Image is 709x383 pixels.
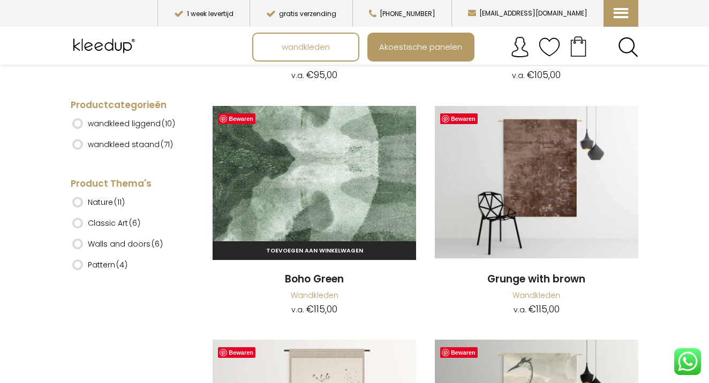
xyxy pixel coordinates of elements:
label: wandkleed liggend [88,114,175,133]
h4: Productcategorieën [71,99,184,112]
span: (4) [116,259,127,270]
span: (6) [152,239,163,249]
span: (6) [129,218,140,228]
bdi: 105,00 [527,68,561,81]
a: Grunge with brown [435,272,638,287]
span: (71) [161,139,173,150]
span: (11) [114,197,125,208]
a: Bewaren [218,113,255,124]
img: account.svg [509,36,531,58]
img: verlanglijstje.svg [539,36,560,58]
a: Bewaren [440,113,478,124]
bdi: 115,00 [306,303,337,316]
a: Bewaren [218,347,255,358]
label: Walls and doors [88,235,163,253]
a: Boho Green [213,272,416,287]
span: v.a. [291,70,304,81]
img: Grunge With Brown [435,106,638,258]
label: Pattern [88,256,127,274]
span: € [306,303,314,316]
a: Grunge With Brown [435,106,638,260]
label: Nature [88,193,125,211]
a: Your cart [560,33,597,59]
bdi: 95,00 [306,68,337,81]
a: Search [618,37,638,57]
span: € [529,303,536,316]
span: v.a. [291,304,304,315]
h4: Product Thema's [71,178,184,190]
span: wandkleden [276,37,336,57]
a: Wandkleden [512,290,560,301]
bdi: 115,00 [529,303,560,316]
span: v.a. [514,304,526,315]
span: (10) [162,118,175,129]
a: Toevoegen aan winkelwagen: “Boho Green“ [213,241,416,260]
a: Wandkleden [291,290,338,301]
label: Classic Art [88,214,140,232]
span: v.a. [512,70,525,81]
span: € [527,68,534,81]
nav: Main menu [252,33,646,62]
a: Bewaren [440,347,478,358]
span: Akoestische panelen [373,37,468,57]
span: € [306,68,314,81]
a: Boho GreenWandkleed Detail Foto [213,106,416,260]
img: Kleedup [71,33,140,59]
a: Akoestische panelen [368,34,473,60]
a: wandkleden [253,34,358,60]
label: wandkleed staand [88,135,173,154]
